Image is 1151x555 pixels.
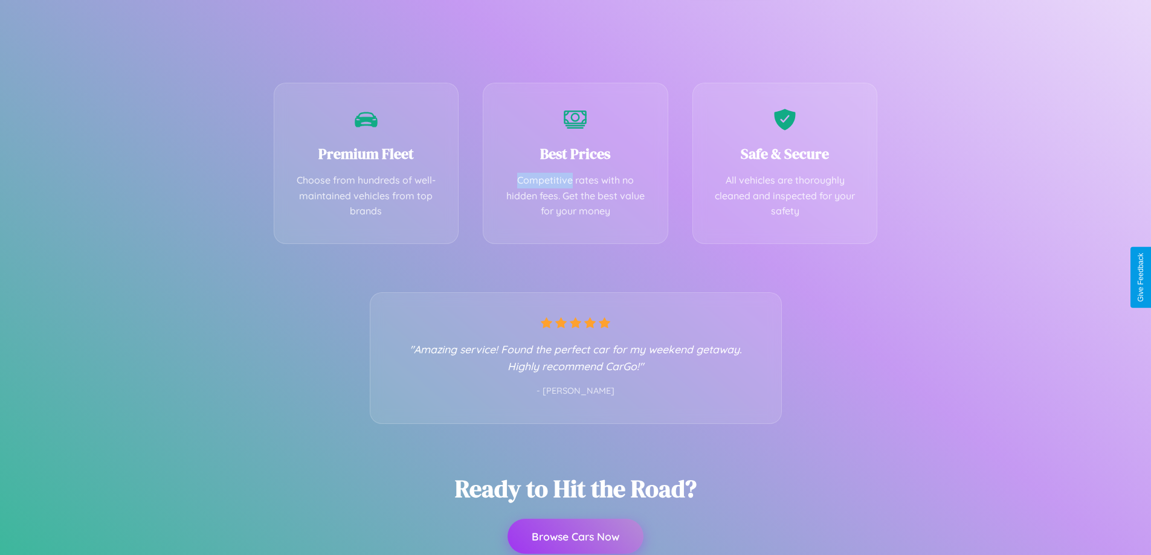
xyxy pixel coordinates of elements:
p: Competitive rates with no hidden fees. Get the best value for your money [501,173,650,219]
div: Give Feedback [1136,253,1145,302]
p: - [PERSON_NAME] [395,383,757,399]
h2: Ready to Hit the Road? [455,472,697,505]
p: All vehicles are thoroughly cleaned and inspected for your safety [711,173,859,219]
p: Choose from hundreds of well-maintained vehicles from top brands [292,173,440,219]
h3: Best Prices [501,144,650,164]
button: Browse Cars Now [508,519,643,554]
p: "Amazing service! Found the perfect car for my weekend getaway. Highly recommend CarGo!" [395,341,757,374]
h3: Premium Fleet [292,144,440,164]
h3: Safe & Secure [711,144,859,164]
